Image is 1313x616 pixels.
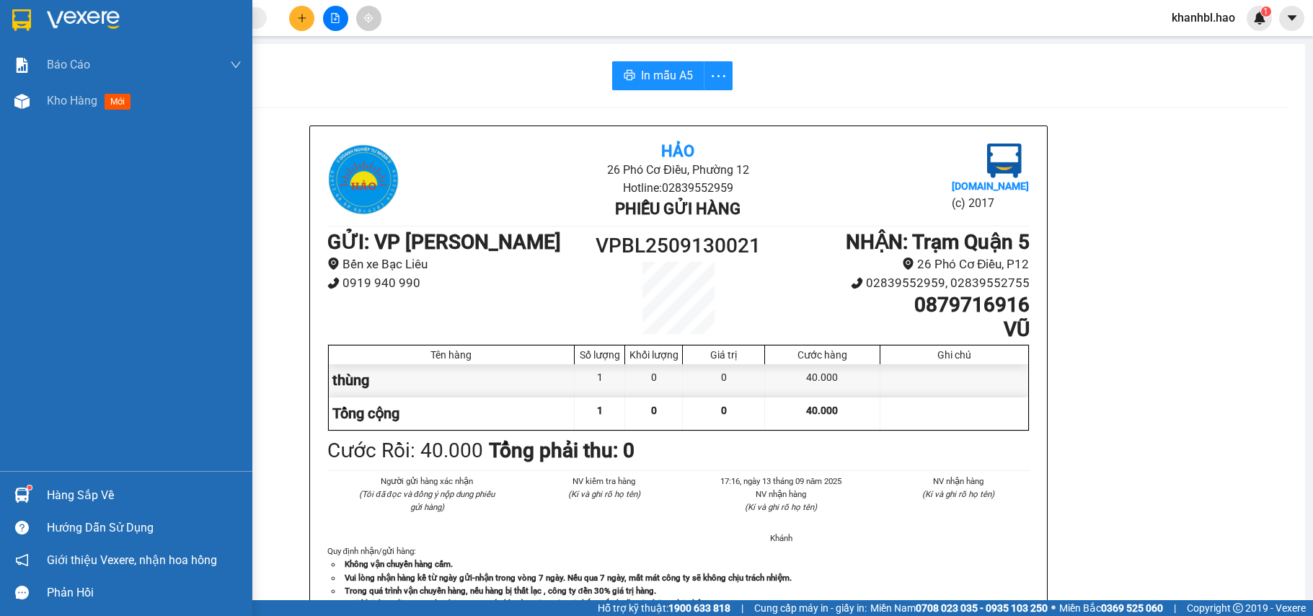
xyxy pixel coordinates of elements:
span: message [15,586,29,599]
button: file-add [323,6,348,31]
span: Cung cấp máy in - giấy in: [754,600,867,616]
b: GỬI : VP [PERSON_NAME] [327,230,561,254]
img: warehouse-icon [14,94,30,109]
strong: Trong quá trình vận chuyển hàng, nếu hàng bị thất lạc , công ty đền 30% giá trị hàng. [345,586,656,596]
div: Hướng dẫn sử dụng [47,517,242,539]
li: Hotline: 02839552959 [444,179,912,197]
b: Hảo [661,142,694,160]
i: (Tôi đã đọc và đồng ý nộp dung phiếu gửi hàng) [359,489,495,512]
span: aim [363,13,373,23]
span: | [741,600,743,616]
span: 1 [597,405,603,416]
span: printer [624,69,635,83]
img: logo.jpg [327,144,399,216]
li: 26 Phó Cơ Điều, Phường 12 [444,161,912,179]
span: phone [851,277,863,289]
button: more [704,61,733,90]
span: ⚪️ [1051,605,1056,611]
span: notification [15,553,29,567]
strong: 1900 633 818 [668,602,730,614]
div: Ghi chú [884,349,1025,361]
li: 02839552959, 02839552755 [766,273,1029,293]
strong: Quý khách vui lòng xem lại thông tin trước khi rời quầy. Nếu có thắc mắc hoặc cần hỗ trợ liên hệ ... [345,599,759,609]
li: Khánh [710,532,853,545]
div: 0 [683,364,765,397]
span: 40.000 [806,405,838,416]
b: Phiếu gửi hàng [615,200,741,218]
li: NV kiểm tra hàng [533,475,676,488]
span: khanhbl.hao [1160,9,1247,27]
span: Tổng cộng [332,405,399,422]
h1: 0879716916 [766,293,1029,317]
img: logo.jpg [987,144,1022,178]
li: 26 Phó Cơ Điều, P12 [766,255,1029,274]
span: down [230,59,242,71]
img: logo-vxr [12,9,31,31]
span: copyright [1233,603,1243,613]
div: Cước Rồi : 40.000 [327,435,483,467]
strong: Vui lòng nhận hàng kể từ ngày gửi-nhận trong vòng 7 ngày. Nếu qua 7 ngày, mất mát công ty sẽ khôn... [345,573,792,583]
button: plus [289,6,314,31]
li: NV nhận hàng [887,475,1030,488]
div: 1 [575,364,625,397]
span: Báo cáo [47,56,90,74]
span: Miền Nam [870,600,1048,616]
span: Hỗ trợ kỹ thuật: [598,600,730,616]
b: Tổng phải thu: 0 [489,439,635,462]
li: 17:16, ngày 13 tháng 09 năm 2025 [710,475,853,488]
i: (Kí và ghi rõ họ tên) [922,489,994,499]
img: icon-new-feature [1253,12,1266,25]
img: solution-icon [14,58,30,73]
span: Giới thiệu Vexere, nhận hoa hồng [47,551,217,569]
span: mới [105,94,131,110]
li: 0919 940 990 [327,273,591,293]
span: In mẫu A5 [641,66,693,84]
span: Kho hàng [47,94,97,107]
h1: VPBL2509130021 [591,230,766,262]
sup: 1 [27,485,32,490]
div: Số lượng [578,349,621,361]
div: Cước hàng [769,349,875,361]
button: caret-down [1279,6,1304,31]
span: question-circle [15,521,29,534]
li: (c) 2017 [952,194,1029,212]
img: warehouse-icon [14,488,30,503]
b: [DOMAIN_NAME] [952,180,1029,192]
strong: 0369 525 060 [1101,602,1163,614]
div: thùng [329,364,575,397]
div: Hàng sắp về [47,485,242,506]
h1: VŨ [766,317,1029,342]
span: plus [297,13,307,23]
b: NHẬN : Trạm Quận 5 [846,230,1030,254]
span: caret-down [1286,12,1299,25]
span: environment [327,258,340,270]
li: NV nhận hàng [710,488,853,501]
div: Phản hồi [47,582,242,604]
strong: 0708 023 035 - 0935 103 250 [916,602,1048,614]
div: Khối lượng [629,349,678,361]
div: 0 [625,364,683,397]
span: file-add [330,13,340,23]
li: Bến xe Bạc Liêu [327,255,591,274]
div: Quy định nhận/gửi hàng : [327,545,1030,610]
div: Tên hàng [332,349,571,361]
span: 0 [721,405,727,416]
button: printerIn mẫu A5 [612,61,704,90]
sup: 1 [1261,6,1271,17]
button: aim [356,6,381,31]
i: (Kí và ghi rõ họ tên) [568,489,640,499]
span: phone [327,277,340,289]
span: environment [902,258,914,270]
span: 1 [1263,6,1268,17]
span: | [1174,600,1176,616]
div: Giá trị [686,349,761,361]
div: 40.000 [765,364,880,397]
i: (Kí và ghi rõ họ tên) [745,502,817,512]
strong: Không vận chuyển hàng cấm. [345,559,453,569]
span: more [704,67,732,85]
span: Miền Bắc [1059,600,1163,616]
span: 0 [651,405,657,416]
li: Người gửi hàng xác nhận [356,475,499,488]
